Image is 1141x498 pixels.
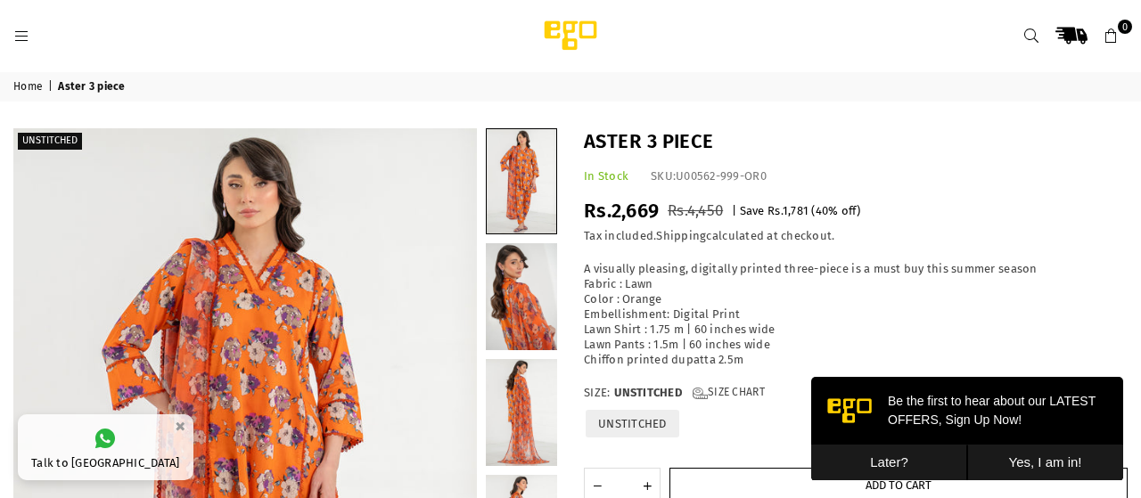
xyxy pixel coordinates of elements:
img: Ego [495,18,646,53]
iframe: webpush-onsite [811,377,1123,480]
span: | [732,204,736,217]
div: A visually pleasing, digitally printed three-piece is a must buy this summer season Fabric : Lawn... [584,262,1128,367]
span: U00562-999-OR0 [676,169,767,183]
span: Rs.2,669 [584,199,659,223]
button: × [169,412,191,441]
div: SKU: [651,169,767,184]
span: Aster 3 piece [58,80,127,94]
a: Size Chart [693,386,765,401]
span: Rs.1,781 [768,204,809,217]
button: Yes, I am in! [156,68,312,104]
span: Save [740,204,765,217]
a: Search [1015,20,1047,52]
span: ( % off) [811,204,860,217]
span: 40 [816,204,829,217]
span: In Stock [584,169,628,183]
span: | [48,80,55,94]
span: Add to cart [866,478,932,492]
a: Talk to [GEOGRAPHIC_DATA] [18,414,193,480]
a: 0 [1096,20,1128,52]
span: Rs.4,450 [668,201,723,220]
a: Menu [5,29,37,42]
label: Unstitched [18,133,82,150]
h1: Aster 3 piece [584,128,1128,156]
label: UNSTITCHED [584,408,681,439]
a: Home [13,80,45,94]
label: Size: [584,386,1128,401]
span: UNSTITCHED [614,386,682,401]
div: Tax included. calculated at checkout. [584,229,1128,244]
a: Shipping [656,229,706,243]
span: 0 [1118,20,1132,34]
